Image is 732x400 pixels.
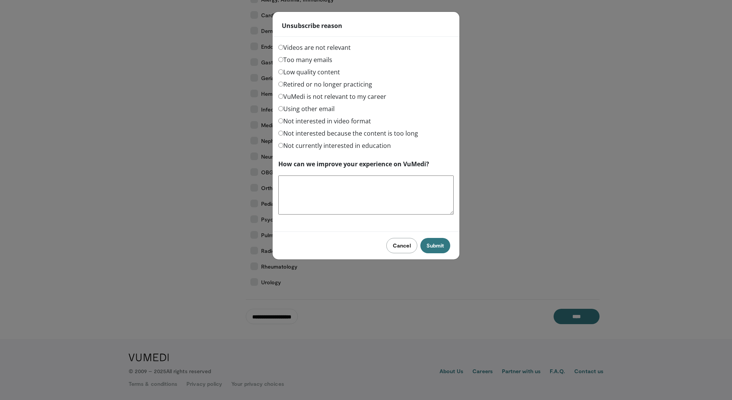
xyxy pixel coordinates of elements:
[278,43,351,52] label: Videos are not relevant
[282,21,342,30] strong: Unsubscribe reason
[278,45,283,50] input: Videos are not relevant
[278,57,283,62] input: Too many emails
[278,69,283,74] input: Low quality content
[278,143,283,148] input: Not currently interested in education
[278,82,283,87] input: Retired or no longer practicing
[278,67,340,77] label: Low quality content
[278,131,283,136] input: Not interested because the content is too long
[278,106,283,111] input: Using other email
[278,94,283,99] input: VuMedi is not relevant to my career
[278,159,429,169] label: How can we improve your experience on VuMedi?
[278,116,371,126] label: Not interested in video format
[278,104,335,113] label: Using other email
[278,92,386,101] label: VuMedi is not relevant to my career
[278,80,372,89] label: Retired or no longer practicing
[420,238,450,253] button: Submit
[278,55,332,64] label: Too many emails
[278,118,283,123] input: Not interested in video format
[278,141,391,150] label: Not currently interested in education
[278,129,418,138] label: Not interested because the content is too long
[386,238,417,253] button: Cancel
